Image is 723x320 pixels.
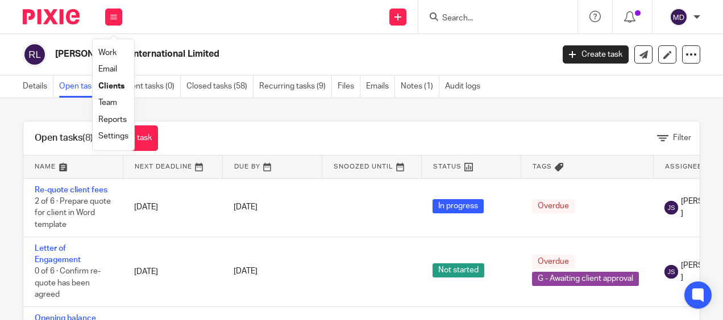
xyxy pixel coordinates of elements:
h2: [PERSON_NAME] International Limited [55,48,447,60]
a: Work [98,49,117,57]
span: Tags [533,163,552,170]
a: Re-quote client fees [35,186,107,194]
a: Details [23,75,53,98]
a: Notes (1) [401,75,439,98]
span: [DATE] [234,268,257,276]
a: Audit logs [445,75,486,98]
a: Files [338,75,360,98]
span: G - Awaiting client approval [532,272,639,286]
a: Client tasks (0) [122,75,181,98]
img: svg%3E [664,265,678,279]
img: svg%3E [23,43,47,66]
span: Overdue [532,199,575,213]
span: Not started [433,263,484,277]
a: Reports [98,116,127,124]
img: svg%3E [670,8,688,26]
span: (8) [82,133,93,142]
a: Letter of Engagement [35,245,81,264]
a: Team [98,99,117,107]
span: 0 of 6 · Confirm re-quote has been agreed [35,267,101,298]
a: Email [98,65,117,73]
span: Snoozed Until [334,163,393,170]
span: Overdue [532,255,575,269]
td: [DATE] [123,178,222,237]
span: 2 of 6 · Prepare quote for client in Word template [35,197,111,229]
h1: Open tasks [35,132,93,144]
a: Settings [98,132,128,140]
a: Create task [563,45,629,64]
a: Recurring tasks (9) [259,75,332,98]
a: Closed tasks (58) [186,75,254,98]
input: Search [441,14,543,24]
span: In progress [433,199,484,213]
a: Open tasks (8) [59,75,117,98]
img: svg%3E [664,201,678,214]
a: Emails [366,75,395,98]
span: Filter [673,134,691,142]
span: [DATE] [234,203,257,211]
img: Pixie [23,9,80,24]
span: Status [433,163,462,170]
a: Clients [98,82,124,90]
td: [DATE] [123,237,222,306]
